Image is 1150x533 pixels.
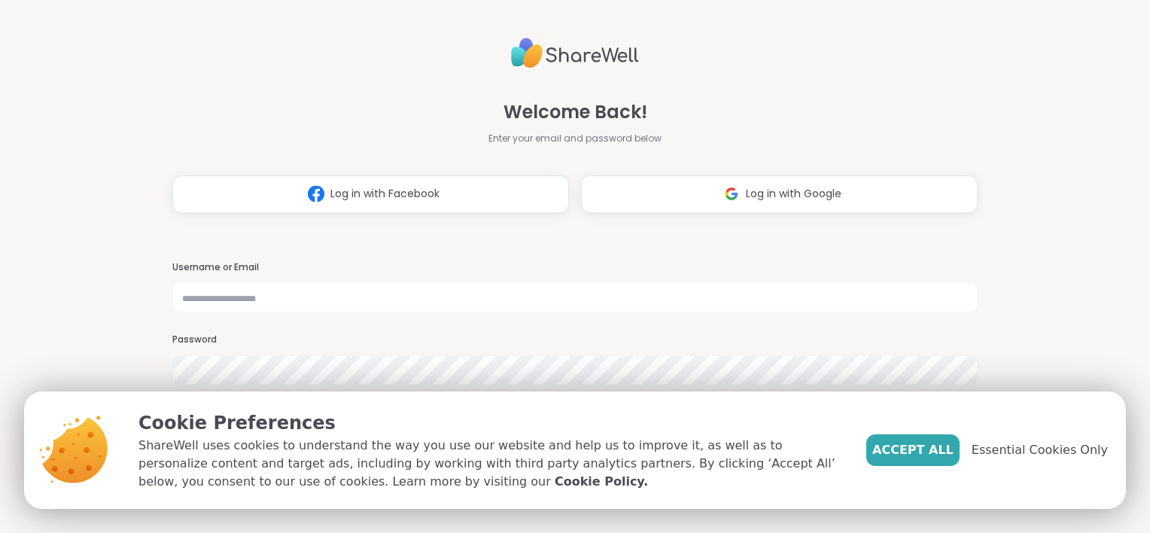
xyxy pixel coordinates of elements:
[972,441,1108,459] span: Essential Cookies Only
[172,334,978,346] h3: Password
[172,261,978,274] h3: Username or Email
[581,175,978,213] button: Log in with Google
[872,441,954,459] span: Accept All
[717,180,746,208] img: ShareWell Logomark
[866,434,960,466] button: Accept All
[488,132,662,145] span: Enter your email and password below
[504,99,647,126] span: Welcome Back!
[555,473,648,491] a: Cookie Policy.
[172,175,569,213] button: Log in with Facebook
[511,32,639,75] img: ShareWell Logo
[746,186,841,202] span: Log in with Google
[172,388,978,402] a: Forgot Password?
[138,437,842,491] p: ShareWell uses cookies to understand the way you use our website and help us to improve it, as we...
[138,410,842,437] p: Cookie Preferences
[330,186,440,202] span: Log in with Facebook
[302,180,330,208] img: ShareWell Logomark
